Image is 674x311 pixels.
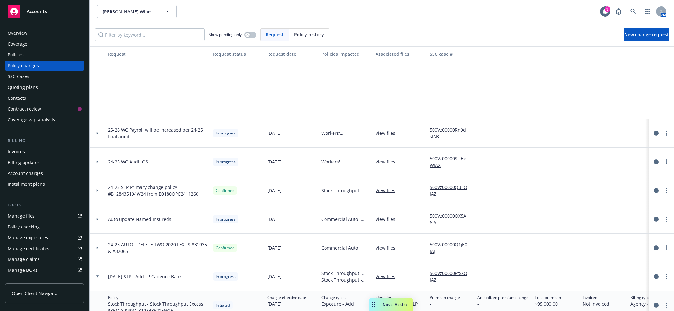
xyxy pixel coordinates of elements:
[5,211,84,221] a: Manage files
[12,290,59,297] span: Open Client Navigator
[90,262,105,291] div: Toggle Row Expanded
[652,273,660,280] a: circleInformation
[8,254,40,264] div: Manage claims
[652,187,660,194] a: circleInformation
[535,295,561,300] span: Total premium
[630,300,671,307] span: Agency - Pay in full
[216,130,236,136] span: In progress
[583,295,609,300] span: Invoiced
[8,28,27,38] div: Overview
[321,295,354,300] span: Change types
[8,50,24,60] div: Policies
[90,148,105,176] div: Toggle Row Expanded
[90,234,105,262] div: Toggle Row Expanded
[376,244,400,251] a: View files
[5,222,84,232] a: Policy checking
[90,176,105,205] div: Toggle Row Expanded
[427,46,475,61] button: SSC case #
[5,147,84,157] a: Invoices
[652,129,660,137] a: circleInformation
[376,295,425,300] span: Identifier
[5,179,84,189] a: Installment plans
[8,157,40,168] div: Billing updates
[8,243,49,254] div: Manage certificates
[267,187,282,194] span: [DATE]
[5,138,84,144] div: Billing
[383,302,408,307] span: Nova Assist
[321,270,370,277] span: Stock Throughput - Stock Throughput Excess $35M X $40M
[103,8,158,15] span: [PERSON_NAME] Wine Estates LLC
[90,205,105,234] div: Toggle Row Expanded
[8,104,41,114] div: Contract review
[369,298,377,311] div: Drag to move
[108,216,171,222] span: Auto update Named Insureds
[5,50,84,60] a: Policies
[652,244,660,252] a: circleInformation
[108,127,208,140] span: 25-26 WC Payroll will be increased per 24-25 final audit.
[376,187,400,194] a: View files
[267,295,306,300] span: Change effective date
[5,93,84,103] a: Contacts
[267,130,282,136] span: [DATE]
[477,295,528,300] span: Annualized premium change
[663,215,670,223] a: more
[612,5,625,18] a: Report a Bug
[8,61,39,71] div: Policy changes
[627,5,640,18] a: Search
[663,158,670,166] a: more
[369,298,413,311] button: Nova Assist
[477,300,528,307] span: -
[27,9,47,14] span: Accounts
[430,127,472,140] a: 500Vz00000Rn9dsIAB
[294,31,324,38] span: Policy history
[267,300,306,307] span: [DATE]
[90,119,105,148] div: Toggle Row Expanded
[5,115,84,125] a: Coverage gap analysis
[642,5,654,18] a: Switch app
[105,46,211,61] button: Request
[5,265,84,275] a: Manage BORs
[624,28,669,41] a: New change request
[8,211,35,221] div: Manage files
[108,273,182,280] span: [DATE] STP - Add LP Cadence Bank
[8,276,56,286] div: Summary of insurance
[216,274,236,279] span: In progress
[8,147,25,157] div: Invoices
[5,3,84,20] a: Accounts
[5,233,84,243] a: Manage exposures
[376,216,400,222] a: View files
[430,300,460,307] span: -
[266,31,283,38] span: Request
[5,39,84,49] a: Coverage
[5,71,84,82] a: SSC Cases
[8,39,27,49] div: Coverage
[5,276,84,286] a: Summary of insurance
[108,184,208,197] span: 24-25 STP Primary change policy #B128435194W24 from B0180QPC2411260
[5,82,84,92] a: Quoting plans
[8,265,38,275] div: Manage BORs
[321,158,370,165] span: Workers' Compensation - All Other States
[663,129,670,137] a: more
[652,158,660,166] a: circleInformation
[321,51,370,57] div: Policies impacted
[5,168,84,178] a: Account charges
[663,273,670,280] a: more
[321,300,354,307] span: Exposure - Add
[319,46,373,61] button: Policies impacted
[321,244,358,251] span: Commercial Auto
[8,93,26,103] div: Contacts
[321,130,370,136] span: Workers' Compensation - [GEOGRAPHIC_DATA]
[209,32,242,37] span: Show pending only
[321,216,370,222] span: Commercial Auto - Auto Composite Rated
[5,157,84,168] a: Billing updates
[376,158,400,165] a: View files
[373,46,427,61] button: Associated files
[430,51,472,57] div: SSC case #
[5,254,84,264] a: Manage claims
[216,245,234,251] span: Confirmed
[630,295,671,300] span: Billing type
[663,244,670,252] a: more
[5,243,84,254] a: Manage certificates
[321,277,370,283] span: Stock Throughput - Stock Throughput Primary $40M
